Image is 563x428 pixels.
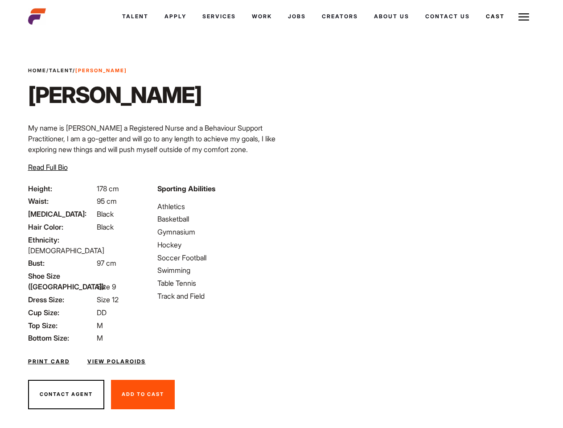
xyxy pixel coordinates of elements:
[157,201,276,212] li: Athletics
[97,282,116,291] span: Size 9
[157,291,276,301] li: Track and Field
[97,308,107,317] span: DD
[157,239,276,250] li: Hockey
[28,246,104,255] span: [DEMOGRAPHIC_DATA]
[518,12,529,22] img: Burger icon
[97,321,103,330] span: M
[156,4,194,29] a: Apply
[97,210,114,218] span: Black
[28,307,95,318] span: Cup Size:
[28,258,95,268] span: Bust:
[97,259,116,267] span: 97 cm
[111,380,175,409] button: Add To Cast
[97,295,119,304] span: Size 12
[75,67,127,74] strong: [PERSON_NAME]
[314,4,366,29] a: Creators
[28,8,46,25] img: cropped-aefm-brand-fav-22-square.png
[417,4,478,29] a: Contact Us
[280,4,314,29] a: Jobs
[114,4,156,29] a: Talent
[28,183,95,194] span: Height:
[28,67,127,74] span: / /
[28,358,70,366] a: Print Card
[478,4,513,29] a: Cast
[28,163,68,172] span: Read Full Bio
[97,197,117,206] span: 95 cm
[28,222,95,232] span: Hair Color:
[157,265,276,276] li: Swimming
[28,123,275,154] span: My name is [PERSON_NAME] a Registered Nurse and a Behaviour Support Practitioner, I am a go-gette...
[28,294,95,305] span: Dress Size:
[28,196,95,206] span: Waist:
[366,4,417,29] a: About Us
[49,67,73,74] a: Talent
[157,252,276,263] li: Soccer Football
[28,271,95,292] span: Shoe Size ([GEOGRAPHIC_DATA]):
[97,184,119,193] span: 178 cm
[157,184,215,193] strong: Sporting Abilities
[28,209,95,219] span: [MEDICAL_DATA]:
[122,391,164,397] span: Add To Cast
[28,82,201,108] h1: [PERSON_NAME]
[28,380,104,409] button: Contact Agent
[28,67,46,74] a: Home
[28,162,68,173] button: Read Full Bio
[157,278,276,288] li: Table Tennis
[97,222,114,231] span: Black
[157,214,276,224] li: Basketball
[244,4,280,29] a: Work
[28,235,95,245] span: Ethnicity:
[87,358,146,366] a: View Polaroids
[157,226,276,237] li: Gymnasium
[194,4,244,29] a: Services
[28,333,95,343] span: Bottom Size:
[97,333,103,342] span: M
[28,320,95,331] span: Top Size:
